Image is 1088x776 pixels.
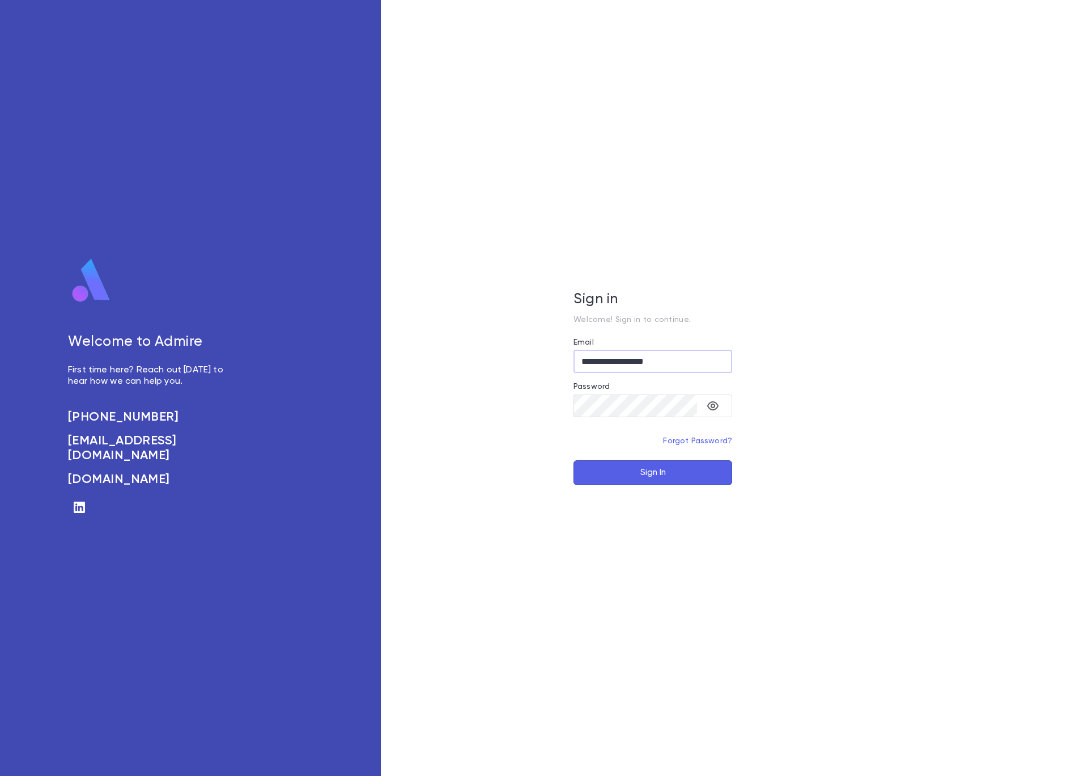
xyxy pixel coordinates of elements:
h5: Sign in [573,291,732,308]
img: logo [68,258,114,303]
label: Password [573,382,610,391]
a: Forgot Password? [663,437,732,445]
a: [PHONE_NUMBER] [68,410,236,425]
label: Email [573,338,594,347]
button: toggle password visibility [702,395,724,417]
h5: Welcome to Admire [68,334,236,351]
a: [DOMAIN_NAME] [68,472,236,487]
button: Sign In [573,460,732,485]
a: [EMAIL_ADDRESS][DOMAIN_NAME] [68,434,236,463]
p: Welcome! Sign in to continue. [573,315,732,324]
p: First time here? Reach out [DATE] to hear how we can help you. [68,364,236,387]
